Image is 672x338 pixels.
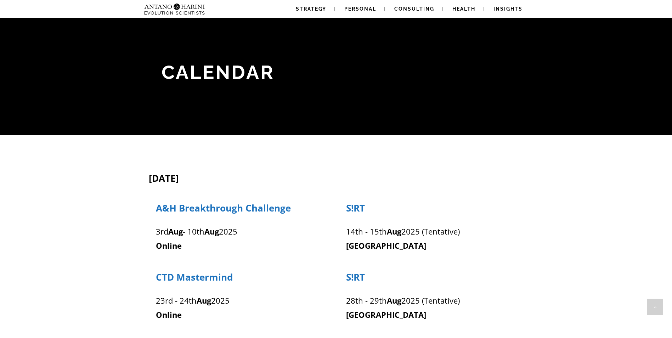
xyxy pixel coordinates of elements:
span: Consulting [394,6,434,12]
span: S!RT [346,202,365,214]
strong: [GEOGRAPHIC_DATA] [346,240,426,251]
strong: Aug [387,226,401,237]
strong: Aug [387,295,401,306]
strong: Online [156,309,182,320]
span: [DATE] [149,172,179,185]
strong: Aug [204,226,219,237]
strong: Aug [197,295,211,306]
span: CTD Mastermind [156,271,233,283]
strong: Online [156,240,182,251]
p: 28th - 29th 2025 (Tentative) [346,294,516,322]
p: 14th - 15th 2025 (Tentative) [346,225,516,253]
strong: [GEOGRAPHIC_DATA] [346,309,426,320]
span: Insights [493,6,523,12]
span: Health [452,6,475,12]
span: Personal [344,6,376,12]
span: S!RT [346,271,365,283]
p: 3rd - 10th 2025 [156,225,326,239]
p: 23rd - 24th 2025 [156,294,326,308]
strong: Aug [168,226,183,237]
span: Calendar [162,61,275,84]
span: Strategy [296,6,326,12]
span: A&H Breakthrough Challenge [156,202,291,214]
